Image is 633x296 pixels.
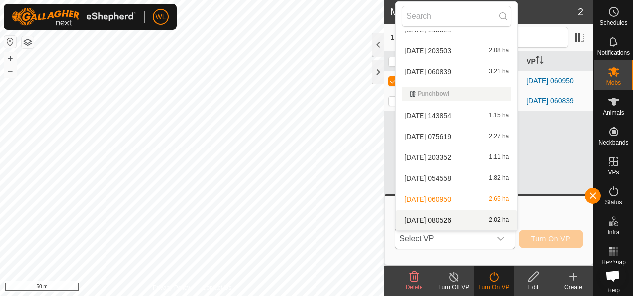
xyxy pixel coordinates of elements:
button: – [4,65,16,77]
div: Create [553,283,593,292]
a: [DATE] 060839 [527,97,574,105]
span: Neckbands [598,140,628,146]
div: dropdown trigger [491,229,511,249]
span: Notifications [597,50,630,56]
span: Heatmap [601,259,626,265]
a: Privacy Policy [153,283,190,292]
li: 2025-09-28 075619 [396,127,517,147]
span: VPs [608,169,619,175]
a: [DATE] 060950 [527,77,574,85]
div: Punchbowl [410,91,503,97]
li: 2025-09-29 203352 [396,148,517,167]
h2: Mobs [390,6,578,18]
li: 2025-09-30 054558 [396,168,517,188]
span: [DATE] 060839 [404,68,451,75]
span: 1.15 ha [489,112,509,119]
span: [DATE] 080526 [404,217,451,224]
li: 2025-10-01 080526 [396,210,517,230]
div: Turn On VP [474,283,514,292]
span: 2 [578,4,583,19]
span: Turn On VP [531,235,570,243]
p-sorticon: Activate to sort [536,57,544,65]
div: Edit [514,283,553,292]
span: Mobs [606,80,621,86]
img: Gallagher Logo [12,8,136,26]
li: 2025-10-01 060839 [396,62,517,82]
span: Infra [607,229,619,235]
div: Turn Off VP [434,283,474,292]
span: Status [605,199,622,205]
a: Contact Us [202,283,231,292]
button: + [4,52,16,64]
span: 2.08 ha [489,47,509,54]
li: 2025-10-01 060950 [396,189,517,209]
li: 2025-09-29 203503 [396,41,517,61]
span: [DATE] 054558 [404,175,451,182]
button: Reset Map [4,36,16,48]
span: [DATE] 203503 [404,47,451,54]
button: Turn On VP [519,230,583,248]
span: Select VP [395,229,490,249]
span: 3.21 ha [489,68,509,75]
span: 1.11 ha [489,154,509,161]
span: Help [607,287,620,293]
li: 2025-09-26 143854 [396,106,517,126]
span: Delete [406,284,423,291]
span: 2.02 ha [489,217,509,224]
button: Map Layers [22,36,34,48]
span: [DATE] 203352 [404,154,451,161]
th: VP [523,52,593,71]
span: 1.82 ha [489,175,509,182]
span: 2.65 ha [489,196,509,203]
span: WL [156,12,166,22]
span: [DATE] 143854 [404,112,451,119]
span: Schedules [599,20,627,26]
input: Search [402,6,511,27]
span: [DATE] 060950 [404,196,451,203]
span: Animals [603,110,624,116]
div: Open chat [599,262,626,289]
span: 1 selected [390,32,447,43]
span: 2.27 ha [489,133,509,140]
span: [DATE] 075619 [404,133,451,140]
